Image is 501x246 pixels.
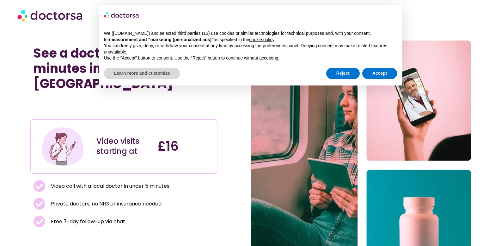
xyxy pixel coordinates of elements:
iframe: Customer reviews powered by Trustpilot [33,105,214,113]
iframe: Customer reviews powered by Trustpilot [33,98,128,105]
strong: measurement and “marketing (personalized ads)” [109,37,214,42]
button: Learn more and customize [104,68,180,79]
p: Use the “Accept” button to consent. Use the “Reject” button to continue without accepting. [104,55,397,61]
span: Private doctors, no NHS or insurance needed [49,199,162,208]
button: Accept [362,68,397,79]
h4: £16 [157,139,212,154]
img: Illustration depicting a young woman in a casual outfit, engaged with her smartphone. She has a p... [41,124,84,168]
a: cookie policy [249,37,274,42]
p: We ([DOMAIN_NAME]) and selected third parties (13) use cookies or similar technologies for techni... [104,30,397,43]
span: Video call with a local doctor in under 5 minutes [49,182,169,191]
img: logo [104,10,139,20]
span: Free 7-day follow-up via chat [49,217,125,226]
h1: See a doctor online in minutes in [GEOGRAPHIC_DATA] [33,46,214,91]
button: Reject [326,68,360,79]
div: Video visits starting at [96,136,151,156]
p: You can freely give, deny, or withdraw your consent at any time by accessing the preferences pane... [104,43,397,55]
